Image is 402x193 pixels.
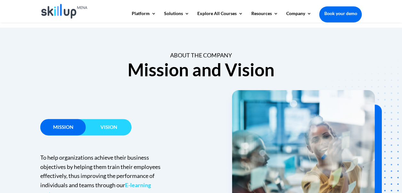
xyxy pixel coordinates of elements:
[251,11,278,22] a: Resources
[132,11,156,22] a: Platform
[370,162,402,193] iframe: Chat Widget
[53,124,73,130] span: Mission
[40,61,362,82] h2: Mission and Vision
[41,4,88,19] img: Skillup Mena
[40,52,362,59] div: About the Company
[197,11,243,22] a: Explore All Courses
[286,11,311,22] a: Company
[319,6,362,21] a: Book your demo
[164,11,189,22] a: Solutions
[100,124,117,130] span: Vision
